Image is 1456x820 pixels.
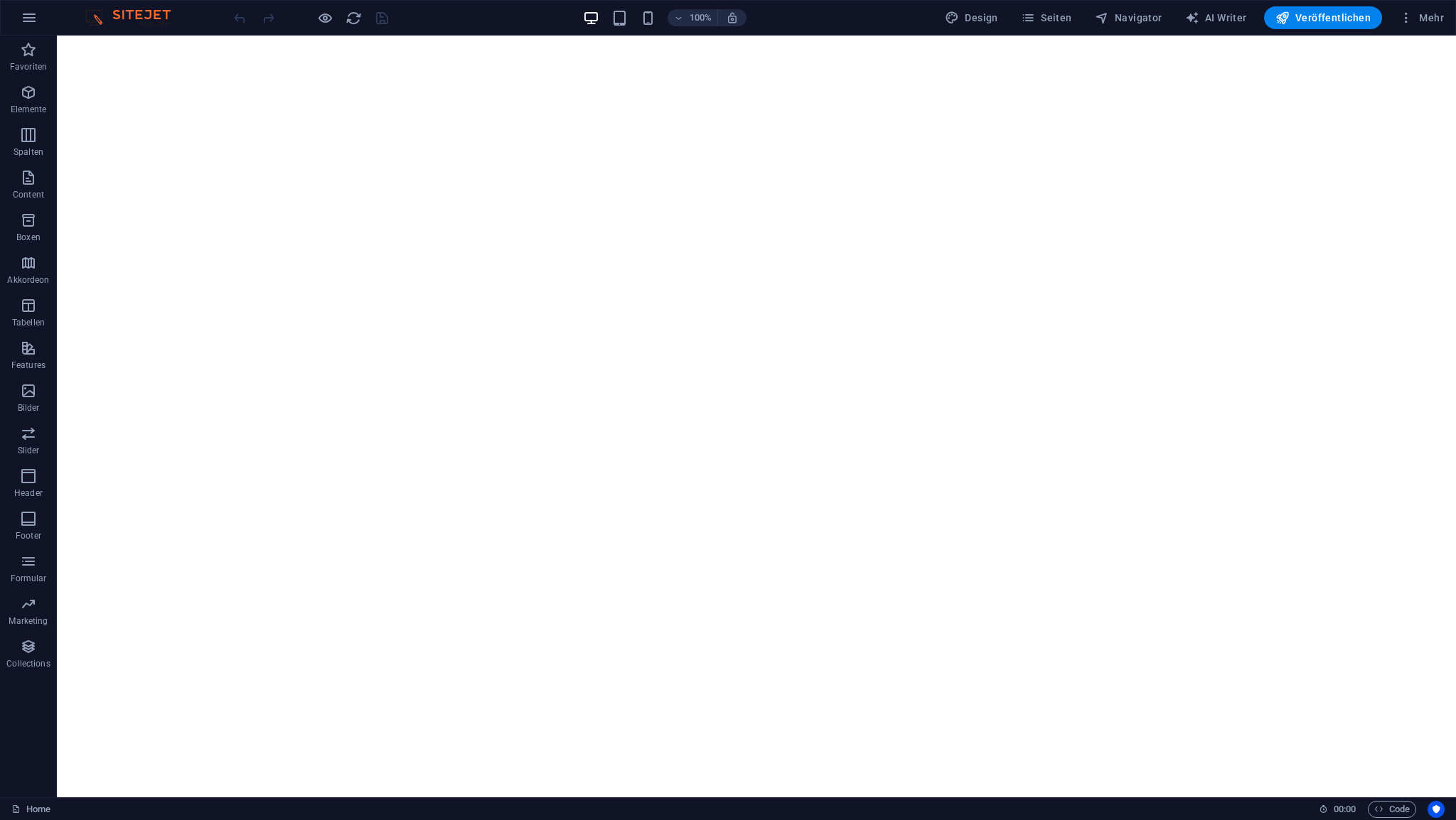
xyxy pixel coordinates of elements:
[16,232,41,243] p: Boxen
[1334,801,1356,818] span: 00 00
[1264,6,1382,29] button: Veröffentlichen
[13,189,44,200] p: Content
[1368,801,1416,818] button: Code
[1179,6,1253,29] button: AI Writer
[945,11,998,25] span: Design
[16,530,41,541] p: Footer
[1021,11,1072,25] span: Seiten
[10,61,47,72] p: Favoriten
[18,445,40,456] p: Slider
[668,9,718,26] button: 100%
[1344,804,1346,814] span: :
[1275,11,1371,25] span: Veröffentlichen
[726,11,739,24] i: Bei Größenänderung Zoomstufe automatisch an das gewählte Gerät anpassen.
[1089,6,1168,29] button: Navigator
[82,9,188,26] img: Editor Logo
[14,146,43,158] p: Spalten
[12,317,45,328] p: Tabellen
[18,402,40,414] p: Bilder
[345,9,362,26] button: reload
[1319,801,1356,818] h6: Session-Zeit
[1015,6,1078,29] button: Seiten
[939,6,1004,29] div: Design (Strg+Alt+Y)
[6,658,50,669] p: Collections
[1399,11,1444,25] span: Mehr
[9,615,48,627] p: Marketing
[1393,6,1450,29] button: Mehr
[939,6,1004,29] button: Design
[11,360,45,371] p: Features
[7,274,49,286] p: Akkordeon
[689,9,712,26] h6: 100%
[346,10,362,26] i: Seite neu laden
[1374,801,1410,818] span: Code
[11,801,50,818] a: Klick, um Auswahl aufzuheben. Doppelklick öffnet Seitenverwaltung
[11,573,47,584] p: Formular
[14,487,43,499] p: Header
[1095,11,1162,25] span: Navigator
[1428,801,1445,818] button: Usercentrics
[1185,11,1247,25] span: AI Writer
[316,9,333,26] button: Klicke hier, um den Vorschau-Modus zu verlassen
[11,104,47,115] p: Elemente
